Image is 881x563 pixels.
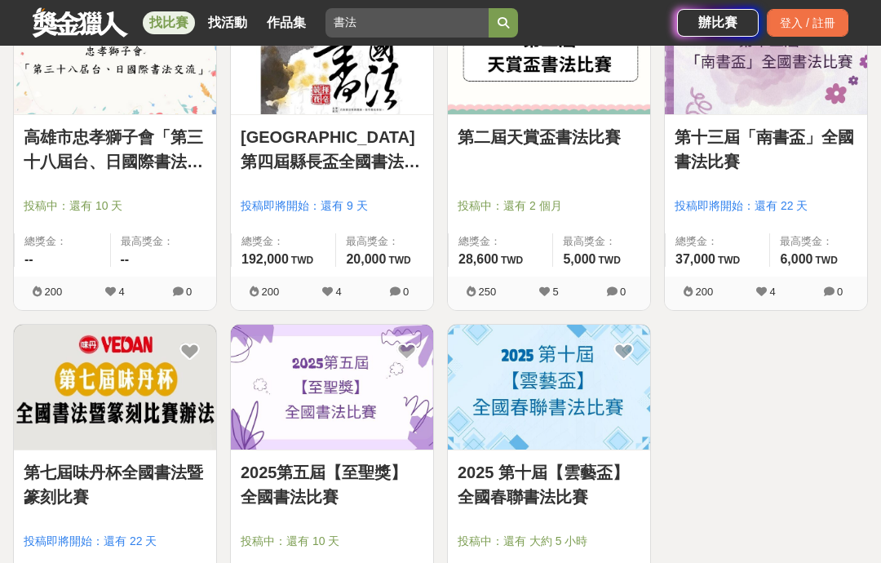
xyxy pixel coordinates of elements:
[837,286,843,298] span: 0
[291,255,313,266] span: TWD
[501,255,523,266] span: TWD
[121,252,130,266] span: --
[458,197,640,215] span: 投稿中：還有 2 個月
[675,125,857,174] a: 第十三屆「南書盃」全國書法比賽
[675,252,715,266] span: 37,000
[563,252,595,266] span: 5,000
[458,533,640,550] span: 投稿中：還有 大約 5 小時
[552,286,558,298] span: 5
[816,255,838,266] span: TWD
[24,533,206,550] span: 投稿即將開始：還有 22 天
[563,233,640,250] span: 最高獎金：
[695,286,713,298] span: 200
[260,11,312,34] a: 作品集
[769,286,775,298] span: 4
[241,533,423,550] span: 投稿中：還有 10 天
[261,286,279,298] span: 200
[231,325,433,450] img: Cover Image
[201,11,254,34] a: 找活動
[767,9,848,37] div: 登入 / 註冊
[346,233,423,250] span: 最高獎金：
[675,197,857,215] span: 投稿即將開始：還有 22 天
[24,233,100,250] span: 總獎金：
[24,197,206,215] span: 投稿中：還有 10 天
[458,233,542,250] span: 總獎金：
[335,286,341,298] span: 4
[780,252,812,266] span: 6,000
[599,255,621,266] span: TWD
[403,286,409,298] span: 0
[325,8,489,38] input: 翻玩臺味好乳力 等你發揮創意！
[346,252,386,266] span: 20,000
[241,252,289,266] span: 192,000
[24,460,206,509] a: 第七屆味丹杯全國書法暨篆刻比賽
[143,11,195,34] a: 找比賽
[24,125,206,174] a: 高雄市忠孝獅子會「第三十八屆台、日國際書法交流」
[388,255,410,266] span: TWD
[448,325,650,450] img: Cover Image
[458,460,640,509] a: 2025 第十屆【雲藝盃】全國春聯書法比賽
[620,286,626,298] span: 0
[478,286,496,298] span: 250
[121,233,207,250] span: 最高獎金：
[458,125,640,149] a: 第二屆天賞盃書法比賽
[241,197,423,215] span: 投稿即將開始：還有 9 天
[718,255,740,266] span: TWD
[186,286,192,298] span: 0
[241,233,325,250] span: 總獎金：
[24,252,33,266] span: --
[241,125,423,174] a: [GEOGRAPHIC_DATA]第四屆縣長盃全國書法揮毫競賽
[780,233,857,250] span: 最高獎金：
[675,233,759,250] span: 總獎金：
[241,460,423,509] a: 2025第五屆【至聖獎】全國書法比賽
[118,286,124,298] span: 4
[44,286,62,298] span: 200
[677,9,759,37] a: 辦比賽
[14,325,216,450] img: Cover Image
[458,252,498,266] span: 28,600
